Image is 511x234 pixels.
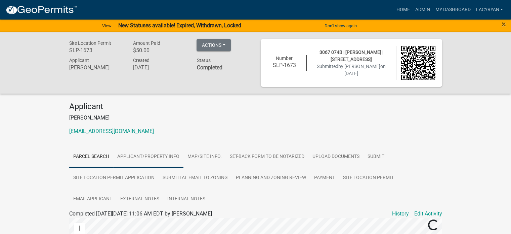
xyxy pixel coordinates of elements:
[392,210,409,218] a: History
[69,47,123,54] h6: SLP-1673
[133,47,186,54] h6: $50.00
[267,62,302,68] h6: SLP-1673
[69,167,159,189] a: Site Location Permit Application
[118,22,241,29] strong: New Statuses available! Expired, Withdrawn, Locked
[69,189,116,210] a: EmailApplicant
[116,189,163,210] a: External Notes
[99,20,114,31] a: View
[401,46,435,80] img: QR code
[364,146,388,168] a: Submit
[308,146,364,168] a: Upload Documents
[432,3,473,16] a: My Dashboard
[69,58,89,63] span: Applicant
[69,40,111,46] span: Site Location Permit
[133,40,160,46] span: Amount Paid
[163,189,209,210] a: Internal Notes
[197,39,231,51] button: Actions
[276,56,293,61] span: Number
[69,128,154,134] a: [EMAIL_ADDRESS][DOMAIN_NAME]
[69,114,442,122] p: [PERSON_NAME]
[69,64,123,71] h6: [PERSON_NAME]
[133,58,149,63] span: Created
[502,20,506,29] span: ×
[414,210,442,218] a: Edit Activity
[473,3,506,16] a: lacyryan
[502,20,506,28] button: Close
[338,64,380,69] span: by [PERSON_NAME]
[393,3,412,16] a: Home
[320,49,383,62] span: 3067 074B | [PERSON_NAME] | [STREET_ADDRESS]
[197,58,210,63] span: Status
[69,146,113,168] a: Parcel search
[317,64,386,76] span: Submitted on [DATE]
[339,167,398,189] a: Site Location Permit
[226,146,308,168] a: Set-Back Form to be Notarized
[69,102,442,111] h4: Applicant
[159,167,232,189] a: Submittal Email to Zoning
[69,210,212,217] span: Completed [DATE][DATE] 11:06 AM EDT by [PERSON_NAME]
[197,64,222,71] strong: Completed
[322,20,359,31] button: Don't show again
[183,146,226,168] a: Map/Site Info.
[232,167,310,189] a: Planning and Zoning Review
[133,64,186,71] h6: [DATE]
[113,146,183,168] a: Applicant/Property Info
[310,167,339,189] a: Payment
[412,3,432,16] a: Admin
[74,223,85,234] div: Zoom in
